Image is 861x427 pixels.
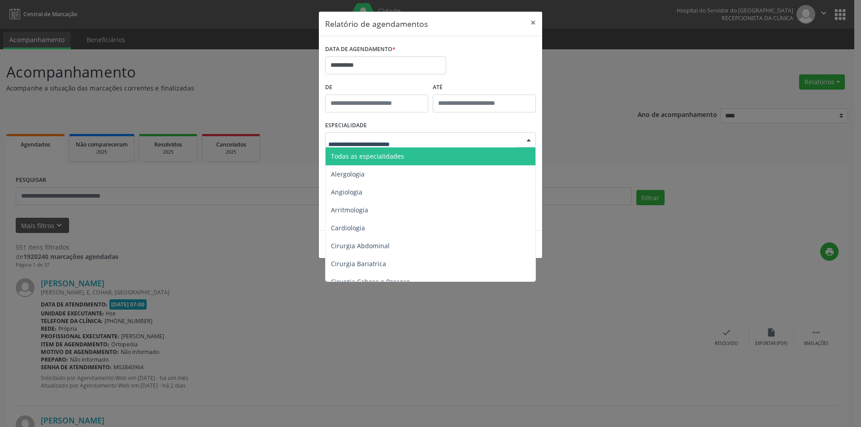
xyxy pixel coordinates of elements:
[433,81,536,95] label: ATÉ
[325,43,396,56] label: DATA DE AGENDAMENTO
[325,18,428,30] h5: Relatório de agendamentos
[331,242,390,250] span: Cirurgia Abdominal
[524,12,542,34] button: Close
[331,277,410,286] span: Cirurgia Cabeça e Pescoço
[325,81,428,95] label: De
[331,188,362,196] span: Angiologia
[325,119,367,133] label: ESPECIALIDADE
[331,206,368,214] span: Arritmologia
[331,170,365,178] span: Alergologia
[331,224,365,232] span: Cardiologia
[331,259,386,268] span: Cirurgia Bariatrica
[331,152,404,160] span: Todas as especialidades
